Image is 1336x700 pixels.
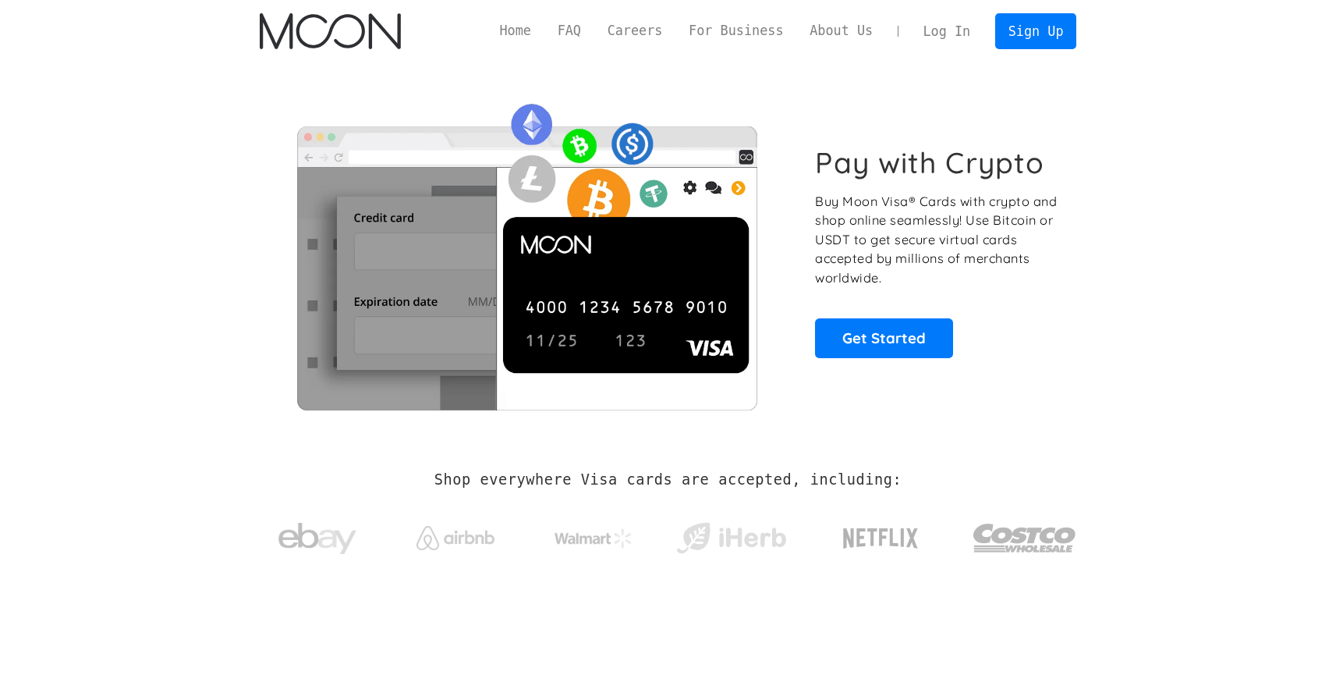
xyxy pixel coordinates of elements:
img: iHerb [673,518,789,559]
a: iHerb [673,503,789,567]
img: Moon Cards let you spend your crypto anywhere Visa is accepted. [260,93,794,410]
img: ebay [278,514,356,563]
p: Buy Moon Visa® Cards with crypto and shop online seamlessly! Use Bitcoin or USDT to get secure vi... [815,192,1059,288]
a: FAQ [544,21,594,41]
a: Get Started [815,318,953,357]
img: Airbnb [416,526,494,550]
a: Log In [910,14,983,48]
a: Home [487,21,544,41]
h2: Shop everywhere Visa cards are accepted, including: [434,471,902,489]
img: Netflix [842,519,920,558]
a: Careers [594,21,675,41]
a: For Business [675,21,796,41]
a: ebay [260,499,376,571]
h1: Pay with Crypto [815,145,1044,180]
a: Costco [973,493,1077,575]
a: Walmart [535,513,651,556]
img: Walmart [555,529,633,548]
a: About Us [796,21,886,41]
a: Airbnb [397,510,513,558]
a: Sign Up [995,13,1076,48]
img: Moon Logo [260,13,401,49]
a: Netflix [811,503,951,566]
img: Costco [973,509,1077,567]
